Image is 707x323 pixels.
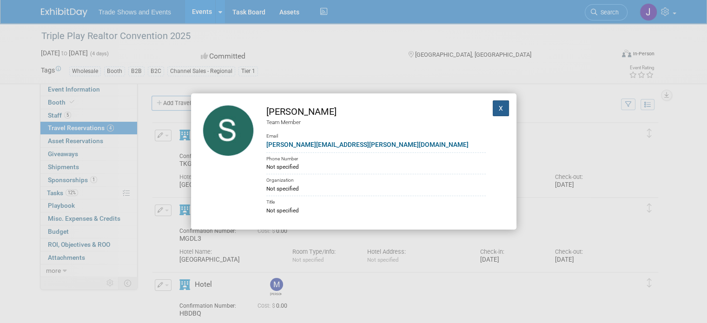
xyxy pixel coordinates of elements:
div: Not specified [266,206,486,215]
div: Email [266,126,486,140]
div: Title [266,196,486,206]
a: [PERSON_NAME][EMAIL_ADDRESS][PERSON_NAME][DOMAIN_NAME] [266,141,469,148]
img: Samuel Lofton [203,105,254,156]
div: [PERSON_NAME] [266,105,486,119]
div: Phone Number [266,152,486,163]
div: Team Member [266,119,486,126]
div: Not specified [266,185,486,193]
div: Organization [266,174,486,185]
button: X [493,100,509,116]
div: Not specified [266,163,486,171]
